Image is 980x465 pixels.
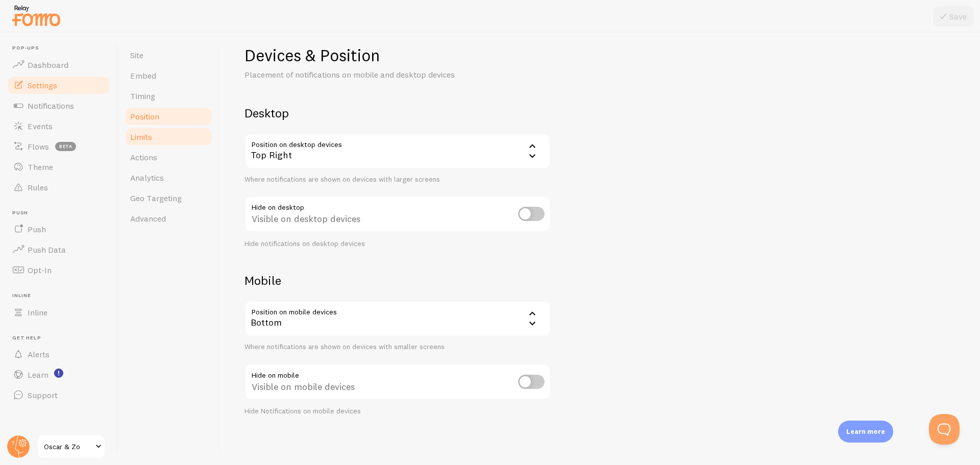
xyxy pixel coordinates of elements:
span: Inline [28,307,47,317]
span: Geo Targeting [130,193,182,203]
span: Alerts [28,349,50,359]
span: Flows [28,141,49,152]
span: Get Help [12,335,111,341]
div: Visible on mobile devices [244,364,551,401]
span: Settings [28,80,57,90]
span: Embed [130,70,156,81]
a: Geo Targeting [124,188,213,208]
div: Learn more [838,421,893,443]
span: Timing [130,91,155,101]
a: Advanced [124,208,213,229]
a: Inline [6,302,111,323]
span: Support [28,390,58,400]
a: Site [124,45,213,65]
a: Embed [124,65,213,86]
span: Theme [28,162,53,172]
iframe: Help Scout Beacon - Open [929,414,960,445]
span: Position [130,111,159,121]
a: Theme [6,157,111,177]
a: Position [124,106,213,127]
a: Events [6,116,111,136]
span: Push [12,210,111,216]
a: Alerts [6,344,111,364]
h2: Desktop [244,105,551,121]
span: Rules [28,182,48,192]
a: Learn [6,364,111,385]
div: Hide notifications on desktop devices [244,239,551,249]
span: Push Data [28,244,66,255]
div: Bottom [244,301,551,336]
span: Pop-ups [12,45,111,52]
span: Events [28,121,53,131]
a: Support [6,385,111,405]
a: Timing [124,86,213,106]
div: Where notifications are shown on devices with larger screens [244,175,551,184]
a: Push [6,219,111,239]
span: Oscar & Zo [44,440,92,453]
a: Flows beta [6,136,111,157]
img: fomo-relay-logo-orange.svg [11,3,62,29]
a: Analytics [124,167,213,188]
a: Settings [6,75,111,95]
a: Oscar & Zo [37,434,106,459]
a: Actions [124,147,213,167]
span: beta [55,142,76,151]
a: Rules [6,177,111,198]
p: Placement of notifications on mobile and desktop devices [244,69,489,81]
span: Actions [130,152,157,162]
div: Visible on desktop devices [244,196,551,233]
a: Push Data [6,239,111,260]
span: Learn [28,370,48,380]
h1: Devices & Position [244,45,551,66]
span: Site [130,50,143,60]
span: Advanced [130,213,166,224]
h2: Mobile [244,273,551,288]
a: Dashboard [6,55,111,75]
svg: <p>Watch New Feature Tutorials!</p> [54,369,63,378]
span: Analytics [130,173,164,183]
span: Opt-In [28,265,52,275]
a: Limits [124,127,213,147]
div: Where notifications are shown on devices with smaller screens [244,342,551,352]
p: Learn more [846,427,885,436]
span: Inline [12,292,111,299]
span: Limits [130,132,152,142]
span: Push [28,224,46,234]
span: Dashboard [28,60,68,70]
div: Top Right [244,133,551,169]
div: Hide Notifications on mobile devices [244,407,551,416]
span: Notifications [28,101,74,111]
a: Notifications [6,95,111,116]
a: Opt-In [6,260,111,280]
